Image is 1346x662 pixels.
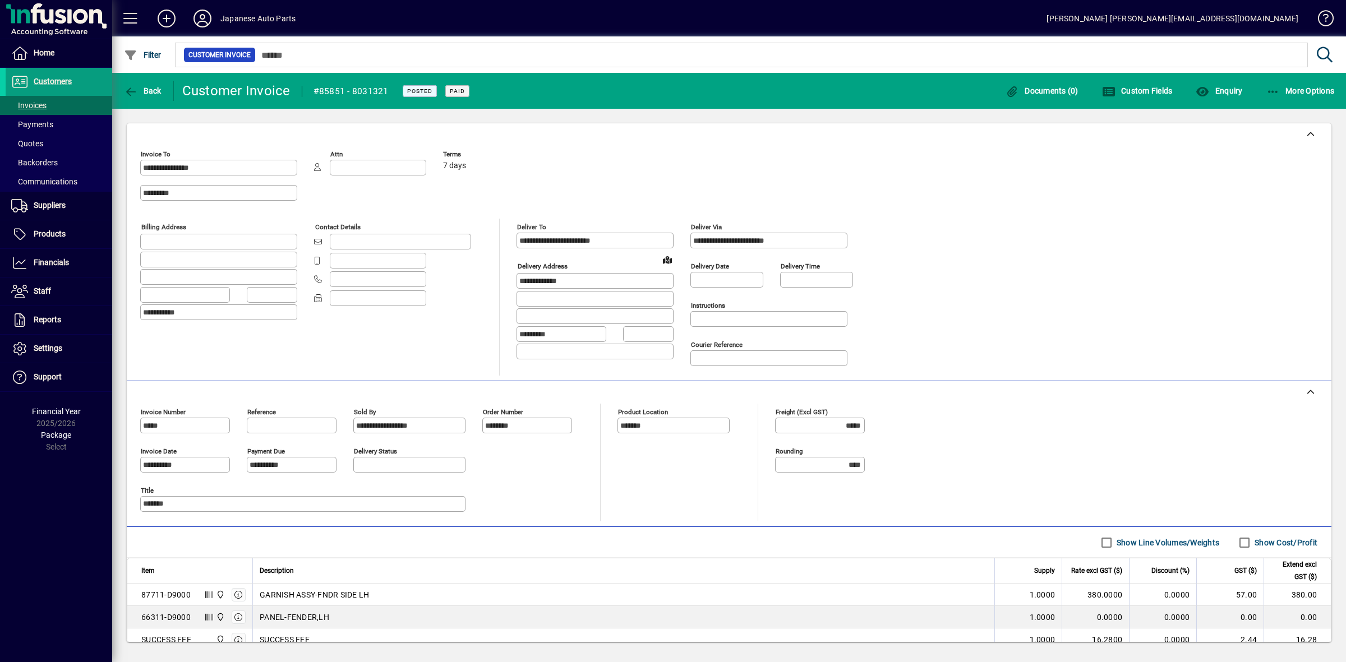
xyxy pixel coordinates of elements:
[141,589,191,600] div: 87711-D9000
[1234,564,1257,577] span: GST ($)
[260,564,294,577] span: Description
[483,408,523,416] mat-label: Order number
[1193,81,1245,101] button: Enquiry
[141,612,191,623] div: 66311-D9000
[34,229,66,238] span: Products
[6,192,112,220] a: Suppliers
[34,372,62,381] span: Support
[691,223,722,231] mat-label: Deliver via
[11,177,77,186] span: Communications
[34,286,51,295] span: Staff
[407,87,432,95] span: Posted
[11,158,58,167] span: Backorders
[6,96,112,115] a: Invoices
[121,45,164,65] button: Filter
[6,249,112,277] a: Financials
[354,408,376,416] mat-label: Sold by
[141,150,170,158] mat-label: Invoice To
[11,120,53,129] span: Payments
[1264,628,1331,651] td: 16.28
[247,408,276,416] mat-label: Reference
[1196,86,1242,95] span: Enquiry
[1030,634,1055,645] span: 1.0000
[450,87,465,95] span: Paid
[1069,589,1122,600] div: 380.0000
[260,612,329,623] span: PANEL-FENDER,LH
[1271,558,1317,583] span: Extend excl GST ($)
[41,430,71,439] span: Package
[443,151,510,158] span: Terms
[1069,612,1122,623] div: 0.0000
[1264,606,1331,628] td: 0.00
[1034,564,1055,577] span: Supply
[260,589,369,600] span: GARNISH ASSY-FNDR SIDE LH
[1129,584,1196,606] td: 0.0000
[6,277,112,305] a: Staff
[1047,10,1298,27] div: [PERSON_NAME] [PERSON_NAME][EMAIL_ADDRESS][DOMAIN_NAME]
[260,634,310,645] span: SUCCESS FEE
[124,50,162,59] span: Filter
[34,344,62,353] span: Settings
[314,82,389,100] div: #85851 - 8031321
[182,82,291,100] div: Customer Invoice
[1114,537,1219,548] label: Show Line Volumes/Weights
[6,153,112,172] a: Backorders
[1264,81,1338,101] button: More Options
[220,10,296,27] div: Japanese Auto Parts
[1252,537,1317,548] label: Show Cost/Profit
[141,487,154,494] mat-label: Title
[112,81,174,101] app-page-header-button: Back
[1196,606,1264,628] td: 0.00
[247,447,285,455] mat-label: Payment due
[1006,86,1078,95] span: Documents (0)
[691,262,729,270] mat-label: Delivery date
[1196,628,1264,651] td: 2.44
[1030,589,1055,600] span: 1.0000
[1196,584,1264,606] td: 57.00
[776,408,828,416] mat-label: Freight (excl GST)
[6,335,112,363] a: Settings
[691,341,743,349] mat-label: Courier Reference
[1099,81,1176,101] button: Custom Fields
[124,86,162,95] span: Back
[1071,564,1122,577] span: Rate excl GST ($)
[1102,86,1173,95] span: Custom Fields
[1266,86,1335,95] span: More Options
[141,408,186,416] mat-label: Invoice number
[141,564,155,577] span: Item
[6,363,112,391] a: Support
[517,223,546,231] mat-label: Deliver To
[1030,612,1055,623] span: 1.0000
[6,115,112,134] a: Payments
[618,408,668,416] mat-label: Product location
[213,589,226,601] span: Central
[781,262,820,270] mat-label: Delivery time
[6,39,112,67] a: Home
[1264,584,1331,606] td: 380.00
[354,447,397,455] mat-label: Delivery status
[1129,606,1196,628] td: 0.0000
[11,101,47,110] span: Invoices
[1069,634,1122,645] div: 16.2800
[141,634,191,645] div: SUCCESS FEE
[121,81,164,101] button: Back
[34,201,66,210] span: Suppliers
[1310,2,1332,39] a: Knowledge Base
[1003,81,1081,101] button: Documents (0)
[185,8,220,29] button: Profile
[776,447,803,455] mat-label: Rounding
[188,49,251,61] span: Customer Invoice
[213,633,226,646] span: Central
[141,447,177,455] mat-label: Invoice date
[32,407,81,416] span: Financial Year
[691,302,725,309] mat-label: Instructions
[34,258,69,267] span: Financials
[658,251,676,268] a: View on map
[6,172,112,191] a: Communications
[34,77,72,86] span: Customers
[6,306,112,334] a: Reports
[6,134,112,153] a: Quotes
[1129,628,1196,651] td: 0.0000
[213,611,226,623] span: Central
[1151,564,1190,577] span: Discount (%)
